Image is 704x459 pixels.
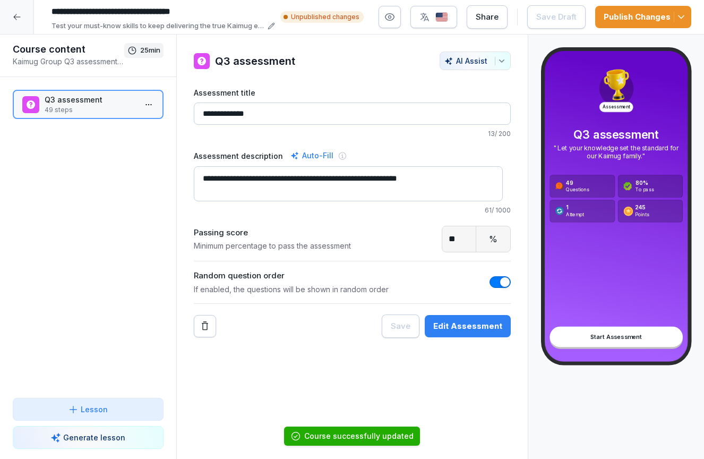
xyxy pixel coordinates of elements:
p: Lesson [81,404,108,415]
img: assessment_question.svg [555,182,563,190]
p: 49 [566,180,589,186]
button: Save [382,314,419,338]
p: 80 % [636,180,654,186]
div: AI Assist [444,56,506,65]
img: assessment_coin.svg [623,206,633,216]
button: AI Assist [440,52,511,70]
p: Generate lesson [63,432,125,443]
div: % [476,226,510,252]
img: assessment_attempt.svg [555,207,563,215]
button: Edit Assessment [425,315,511,337]
p: 13 / 200 [194,129,511,139]
div: Save Draft [536,11,577,23]
button: Lesson [13,398,164,421]
img: assessment_check.svg [623,182,631,190]
button: Publish Changes [595,6,691,28]
p: 49 steps [45,105,136,115]
p: Points [635,211,649,217]
button: Share [467,5,508,29]
p: Random question order [194,270,389,282]
p: Passing score [194,227,351,239]
p: Assessment [599,102,633,112]
p: If enabled, the questions will be shown in random order [194,284,389,295]
label: Assessment description [194,150,283,161]
p: "Let your knowledge set the standard for our Kaimug family." [550,144,683,160]
div: Start Assessment [550,327,683,347]
p: 25 min [140,45,160,56]
div: Auto-Fill [288,149,336,162]
div: Publish Changes [604,11,683,23]
p: 245 [635,205,649,211]
p: Attempt [566,211,583,217]
h1: Q3 assessment [215,53,295,69]
img: us.svg [435,12,448,22]
button: Generate lesson [13,426,164,449]
button: Save Draft [527,5,586,29]
p: Minimum percentage to pass the assessment [194,241,351,251]
p: Q3 assessment [45,94,136,105]
div: Save [391,320,410,332]
div: Q3 assessment49 steps [13,90,164,119]
p: Q3 assessment [550,128,683,141]
p: Unpublished changes [291,12,359,22]
p: 61 / 1000 [194,206,511,215]
p: Test your must-know skills to keep delivering the true Kaimug experience. Top performers will rec... [51,21,264,31]
div: Edit Assessment [433,320,502,332]
img: trophy.png [598,66,634,103]
p: Kaimug Group Q3 assessment (in draft) [13,56,124,67]
h1: Course content [13,43,124,56]
p: 1 [566,205,583,211]
div: Course successfully updated [304,431,414,441]
p: Questions [566,186,589,193]
div: Share [476,11,499,23]
input: Passing Score [442,226,476,252]
label: Assessment title [194,87,511,98]
p: To pass [636,186,654,193]
button: Remove [194,315,216,337]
